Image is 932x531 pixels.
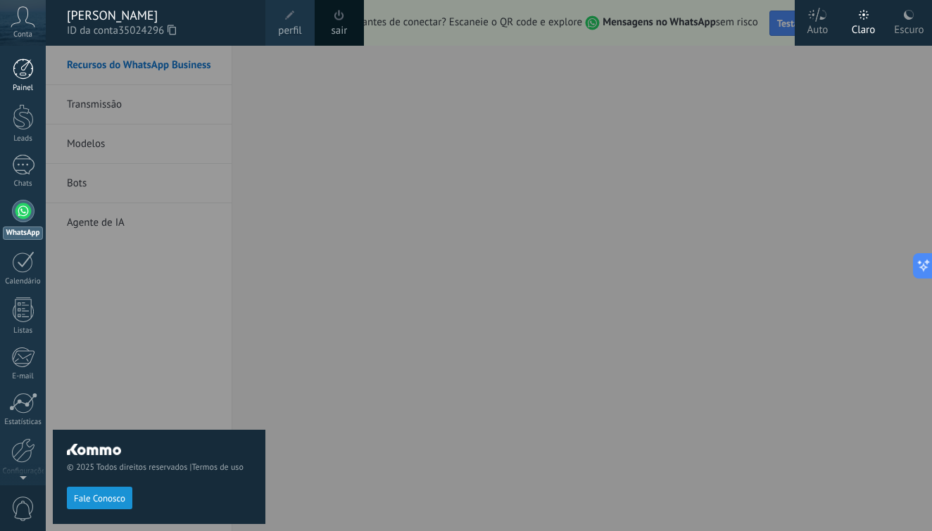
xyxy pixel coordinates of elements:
div: Painel [3,84,44,93]
div: Chats [3,179,44,188]
span: 35024296 [118,23,176,39]
div: Escuro [894,9,924,46]
span: ID da conta [67,23,251,39]
a: Fale Conosco [67,492,132,503]
div: Calendário [3,277,44,286]
button: Fale Conosco [67,487,132,509]
span: perfil [278,23,301,39]
div: E-mail [3,372,44,381]
a: Termos de uso [191,462,243,473]
div: Claro [852,9,876,46]
div: Auto [807,9,829,46]
span: Fale Conosco [74,494,125,504]
div: Listas [3,326,44,335]
div: Estatísticas [3,418,44,427]
a: sair [332,23,348,39]
div: Leads [3,134,44,143]
div: WhatsApp [3,226,43,240]
span: © 2025 Todos direitos reservados | [67,462,251,473]
div: [PERSON_NAME] [67,8,251,23]
span: Conta [13,30,32,39]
